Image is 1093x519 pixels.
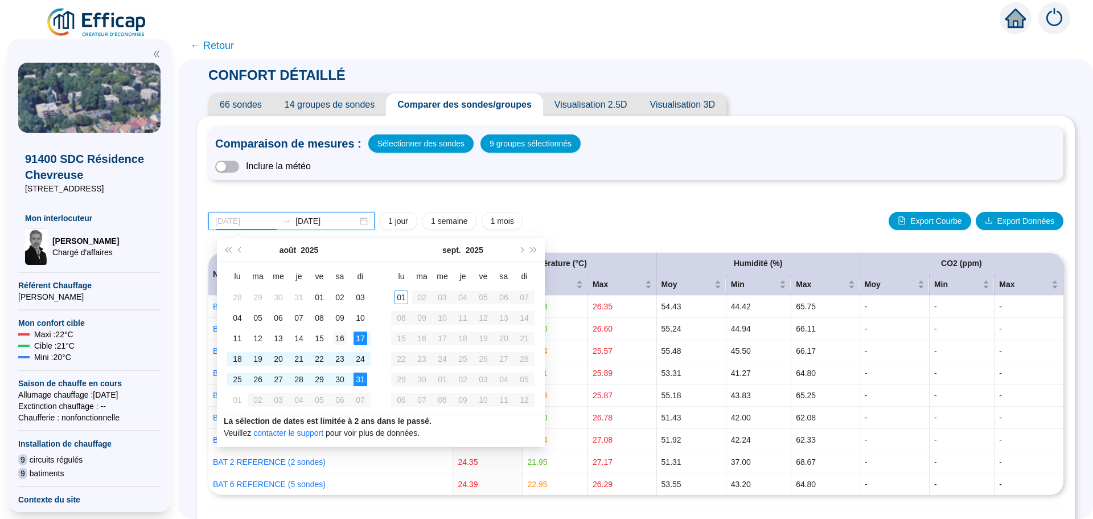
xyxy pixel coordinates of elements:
span: double-left [153,50,161,58]
th: Min [523,274,588,296]
div: 07 [292,311,306,325]
td: 2025-08-05 [248,308,268,328]
div: 11 [231,332,244,345]
td: 2025-09-09 [412,308,432,328]
a: BAT 8 REFERENCE (6 sondes) [213,346,326,355]
td: 2025-08-19 [248,349,268,369]
div: 24 [435,352,449,366]
td: 2025-10-09 [453,390,473,410]
div: 13 [272,332,285,345]
th: ve [473,267,494,287]
a: BAT 6 REFERENCE (5 sondes) [213,480,326,489]
td: 55.48 [657,340,726,362]
div: 13 [497,311,511,325]
td: 2025-09-24 [432,349,453,369]
td: - [860,385,930,407]
div: 25 [456,352,470,366]
div: 21 [517,332,531,345]
div: 05 [517,373,531,386]
span: Comparaison de mesures : [215,136,361,152]
td: 2025-08-23 [330,349,350,369]
td: - [995,318,1063,340]
button: Export Données [976,212,1063,230]
div: 14 [517,311,531,325]
button: Mois suivant (PageDown) [515,239,527,261]
span: Max [999,279,1049,291]
span: home [1005,8,1026,28]
th: je [453,267,473,287]
span: Moy [865,279,915,291]
div: 10 [435,311,449,325]
td: 2025-09-22 [391,349,412,369]
span: 26.35 [593,302,613,311]
span: Min [528,279,574,291]
td: - [995,385,1063,407]
td: 2025-08-06 [268,308,289,328]
div: 19 [251,352,265,366]
div: 09 [333,311,347,325]
span: 26.60 [593,324,613,333]
td: 2025-07-31 [289,287,309,308]
span: Comparer des sondes/groupes [386,93,543,116]
td: 2025-09-27 [494,349,514,369]
td: 2025-09-16 [412,328,432,349]
div: 23 [333,352,347,366]
td: 2025-07-30 [268,287,289,308]
td: - [860,318,930,340]
td: 2025-08-27 [268,369,289,390]
a: BAT 4 REFERENCE (4 sondes) [213,302,326,311]
span: 25.89 [593,369,613,378]
td: 2025-09-02 [248,390,268,410]
td: 2025-08-12 [248,328,268,349]
button: 1 semaine [422,212,477,230]
div: 05 [251,311,265,325]
th: sa [494,267,514,287]
div: 07 [517,291,531,304]
td: 55.24 [657,318,726,340]
button: Choisissez un mois [280,239,297,261]
td: 2025-08-28 [289,369,309,390]
div: 22 [313,352,326,366]
td: 2025-08-17 [350,328,371,349]
span: 66 sondes [208,93,273,116]
div: 06 [497,291,511,304]
div: 30 [272,291,285,304]
td: 2025-09-03 [268,390,289,410]
button: Choisissez une année [301,239,318,261]
td: 2025-09-15 [391,328,412,349]
div: 10 [354,311,367,325]
div: 17 [354,332,367,345]
div: 03 [354,291,367,304]
td: 2025-09-06 [330,390,350,410]
td: 2025-09-23 [412,349,432,369]
span: Max [593,279,643,291]
th: me [432,267,453,287]
span: 14 groupes de sondes [273,93,386,116]
th: Min [930,274,995,296]
span: 1 mois [491,215,514,227]
button: 1 mois [482,212,523,230]
td: 2025-08-13 [268,328,289,349]
span: swap-right [282,216,291,226]
td: 2025-09-07 [350,390,371,410]
span: 22.04 [528,346,548,355]
th: je [289,267,309,287]
div: 19 [476,332,490,345]
div: 18 [456,332,470,345]
div: 16 [415,332,429,345]
div: 17 [435,332,449,345]
td: 2025-10-11 [494,390,514,410]
span: 1 semaine [431,215,468,227]
td: 2025-09-05 [473,287,494,308]
th: Température (°C) [453,253,656,274]
span: 21.10 [528,324,548,333]
td: 2025-09-06 [494,287,514,308]
span: Mon interlocuteur [25,212,154,224]
td: 2025-10-10 [473,390,494,410]
div: 27 [497,352,511,366]
button: 9 groupes sélectionnés [480,134,581,153]
span: Chargé d'affaires [52,247,119,258]
div: 02 [415,291,429,304]
span: Export Données [997,215,1054,227]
